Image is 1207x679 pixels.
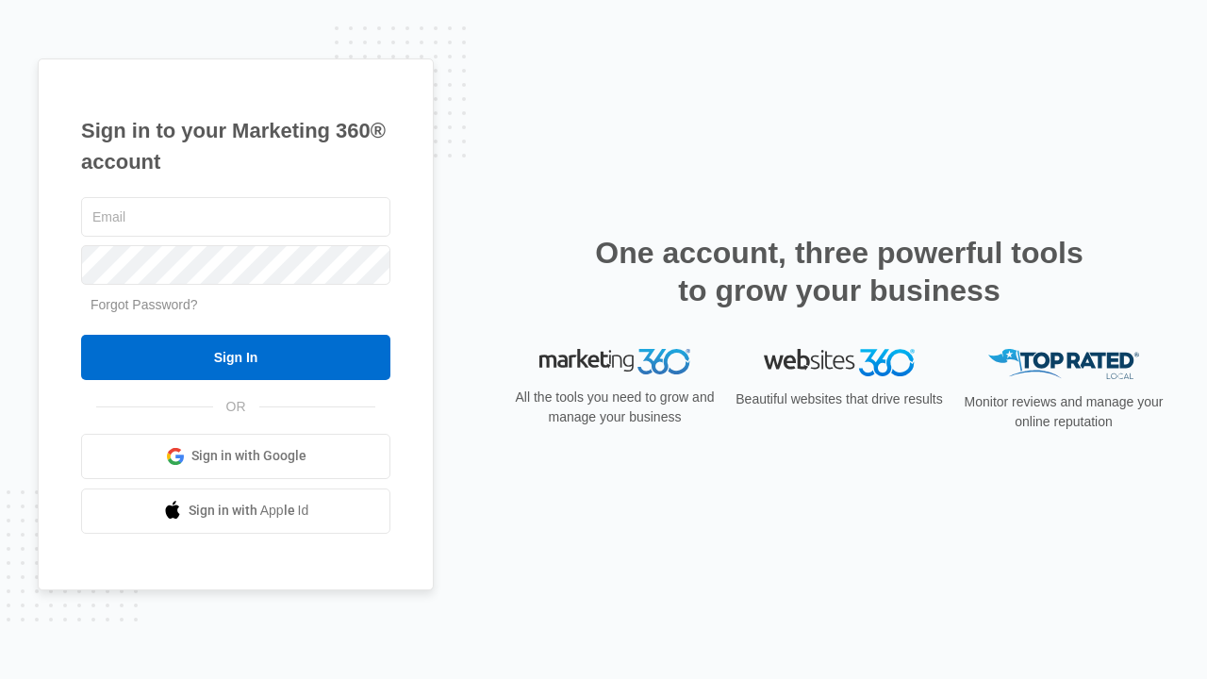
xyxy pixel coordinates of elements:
[213,397,259,417] span: OR
[539,349,690,375] img: Marketing 360
[191,446,306,466] span: Sign in with Google
[189,501,309,521] span: Sign in with Apple Id
[764,349,915,376] img: Websites 360
[81,115,390,177] h1: Sign in to your Marketing 360® account
[81,489,390,534] a: Sign in with Apple Id
[81,335,390,380] input: Sign In
[81,434,390,479] a: Sign in with Google
[734,389,945,409] p: Beautiful websites that drive results
[958,392,1169,432] p: Monitor reviews and manage your online reputation
[509,388,720,427] p: All the tools you need to grow and manage your business
[988,349,1139,380] img: Top Rated Local
[81,197,390,237] input: Email
[91,297,198,312] a: Forgot Password?
[589,234,1089,309] h2: One account, three powerful tools to grow your business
